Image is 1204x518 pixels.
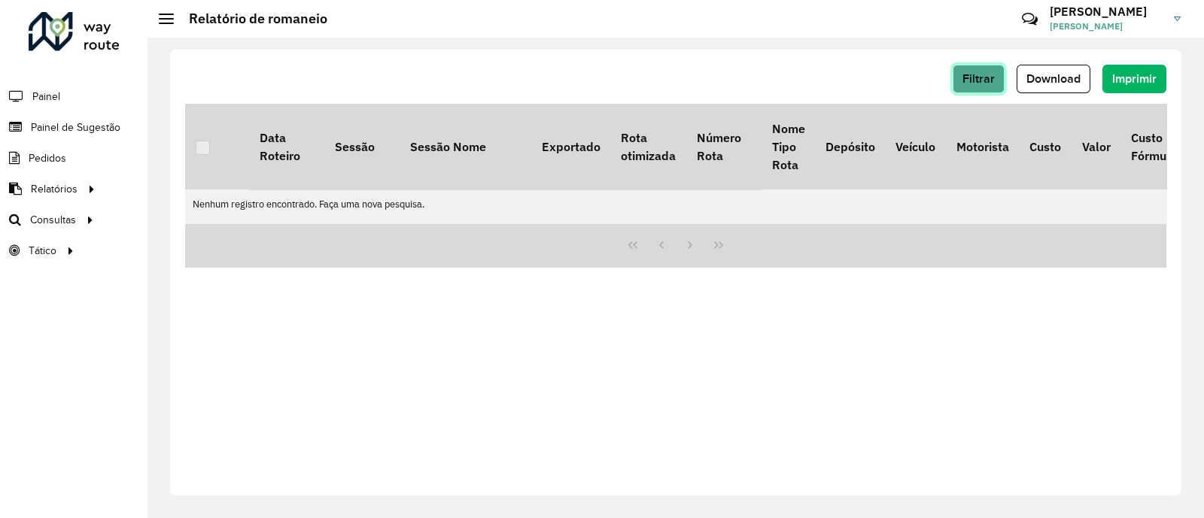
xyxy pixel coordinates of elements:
[174,11,327,27] h2: Relatório de romaneio
[1050,20,1163,33] span: [PERSON_NAME]
[1050,5,1163,19] h3: [PERSON_NAME]
[1102,65,1166,93] button: Imprimir
[531,104,610,189] th: Exportado
[610,104,686,189] th: Rota otimizada
[1120,104,1187,189] th: Custo Fórmula
[31,120,120,135] span: Painel de Sugestão
[762,104,815,189] th: Nome Tipo Rota
[1017,65,1090,93] button: Download
[815,104,885,189] th: Depósito
[686,104,762,189] th: Número Rota
[30,212,76,228] span: Consultas
[400,104,531,189] th: Sessão Nome
[249,104,324,189] th: Data Roteiro
[946,104,1019,189] th: Motorista
[32,89,60,105] span: Painel
[29,150,66,166] span: Pedidos
[953,65,1005,93] button: Filtrar
[1014,3,1046,35] a: Contato Rápido
[1072,104,1120,189] th: Valor
[886,104,946,189] th: Veículo
[1112,72,1157,85] span: Imprimir
[1026,72,1081,85] span: Download
[31,181,78,197] span: Relatórios
[962,72,995,85] span: Filtrar
[1019,104,1071,189] th: Custo
[324,104,400,189] th: Sessão
[29,243,56,259] span: Tático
